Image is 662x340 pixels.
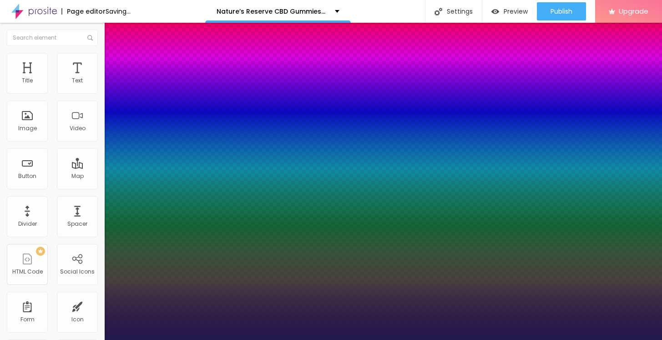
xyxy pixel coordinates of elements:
button: Preview [482,2,537,20]
span: Preview [504,8,528,15]
div: Page editor [61,8,106,15]
div: Social Icons [60,269,95,275]
img: view-1.svg [491,8,499,15]
div: Divider [18,221,37,227]
input: Search element [7,30,98,46]
img: Icone [87,35,93,41]
img: Icone [435,8,442,15]
div: Saving... [106,8,131,15]
p: Nature’s Reserve CBD Gummies™: Infused with Broad-Spectrum CBD for Balance [217,8,328,15]
div: Video [70,125,86,132]
span: Publish [551,8,572,15]
div: Icon [71,316,84,323]
div: Title [22,77,33,84]
div: Spacer [67,221,87,227]
div: Image [18,125,37,132]
div: HTML Code [12,269,43,275]
div: Map [71,173,84,179]
span: Upgrade [619,7,648,15]
div: Text [72,77,83,84]
div: Button [18,173,36,179]
button: Publish [537,2,586,20]
div: Form [20,316,35,323]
